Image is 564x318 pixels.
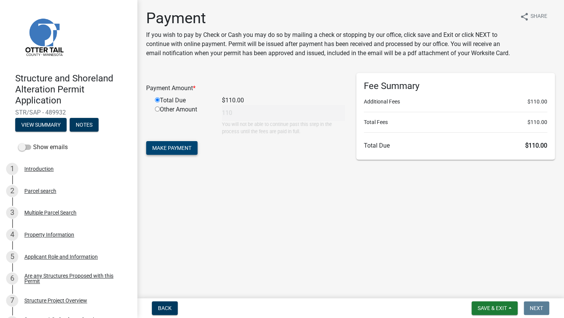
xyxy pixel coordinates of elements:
div: Structure Project Overview [24,298,87,303]
span: Save & Exit [478,305,507,311]
button: Next [524,301,549,315]
i: share [520,12,529,21]
span: Next [530,305,543,311]
div: 5 [6,251,18,263]
h6: Fee Summary [364,81,547,92]
div: 2 [6,185,18,197]
div: Introduction [24,166,54,172]
button: Back [152,301,178,315]
span: $110.00 [525,142,547,149]
div: Applicant Role and Information [24,254,98,259]
button: Notes [70,118,99,132]
button: shareShare [514,9,553,24]
wm-modal-confirm: Summary [15,122,67,129]
span: STR/SAP - 489932 [15,109,122,116]
div: $110.00 [216,96,351,105]
h1: Payment [146,9,514,27]
div: Total Due [149,96,216,105]
button: Make Payment [146,141,198,155]
div: 7 [6,294,18,307]
button: Save & Exit [472,301,518,315]
div: Payment Amount [140,84,351,93]
li: Additional Fees [364,98,547,106]
button: View Summary [15,118,67,132]
div: Other Amount [149,105,216,135]
p: If you wish to pay by Check or Cash you may do so by mailing a check or stopping by our office, c... [146,30,514,58]
li: Total Fees [364,118,547,126]
div: Are any Structures Proposed with this Permit [24,273,125,284]
img: Otter Tail County, Minnesota [15,8,72,65]
div: Parcel search [24,188,56,194]
span: $110.00 [527,98,547,106]
span: Share [531,12,547,21]
span: $110.00 [527,118,547,126]
div: Multiple Parcel Search [24,210,76,215]
div: Property Information [24,232,74,237]
span: Make Payment [152,145,191,151]
h4: Structure and Shoreland Alteration Permit Application [15,73,131,106]
div: 6 [6,272,18,285]
span: Back [158,305,172,311]
wm-modal-confirm: Notes [70,122,99,129]
div: 4 [6,229,18,241]
label: Show emails [18,143,68,152]
div: 3 [6,207,18,219]
div: 1 [6,163,18,175]
h6: Total Due [364,142,547,149]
